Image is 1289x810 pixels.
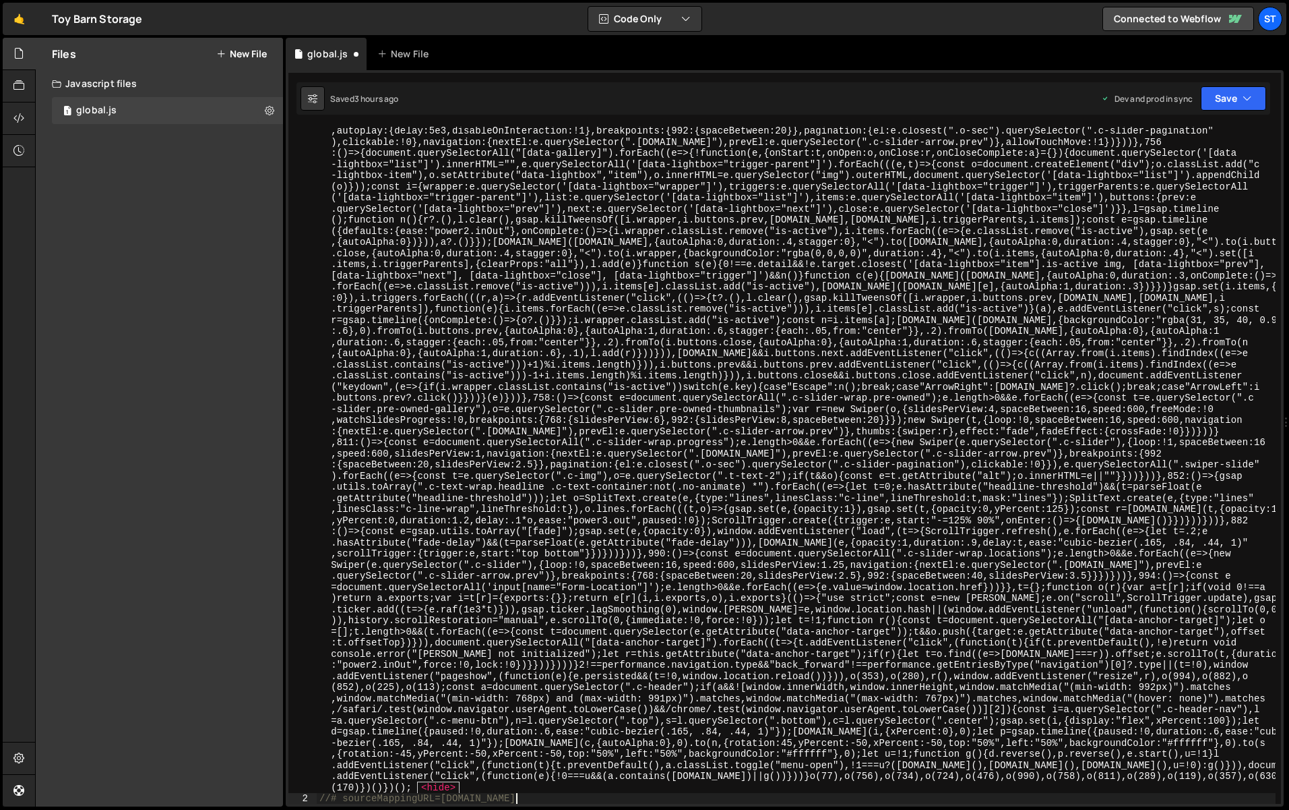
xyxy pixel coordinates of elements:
[52,97,283,124] div: 16992/46607.js
[588,7,701,31] button: Code Only
[216,49,267,59] button: New File
[417,782,460,794] span: <hide>
[36,70,283,97] div: Javascript files
[1101,93,1193,105] div: Dev and prod in sync
[354,93,399,105] div: 3 hours ago
[1102,7,1254,31] a: Connected to Webflow
[288,793,317,805] div: 2
[1258,7,1282,31] a: ST
[76,105,117,117] div: global.js
[52,47,76,61] h2: Files
[377,47,434,61] div: New File
[1201,86,1266,111] button: Save
[3,3,36,35] a: 🤙
[330,93,399,105] div: Saved
[63,107,71,117] span: 1
[52,11,143,27] div: Toy Barn Storage
[307,47,348,61] div: global.js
